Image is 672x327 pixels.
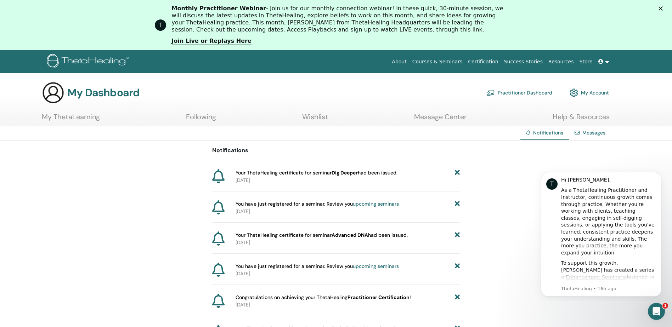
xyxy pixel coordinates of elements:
[31,120,126,126] p: Message from ThetaHealing, sent 16h ago
[155,19,166,31] div: Profile image for ThetaHealing
[659,6,666,11] div: Close
[410,55,465,68] a: Courses & Seminars
[577,55,595,68] a: Store
[389,55,409,68] a: About
[501,55,546,68] a: Success Stories
[332,232,368,238] b: Advanced DNA
[486,90,495,96] img: chalkboard-teacher.svg
[236,231,408,239] span: Your ThetaHealing certificate for seminar had been issued.
[236,294,411,301] span: Congratulations on achieving your ThetaHealing !
[533,130,563,136] span: Notifications
[353,201,399,207] a: upcoming seminars
[186,113,216,126] a: Following
[486,85,552,101] a: Practitioner Dashboard
[42,81,64,104] img: generic-user-icon.jpg
[236,263,399,270] span: You have just registered for a seminar. Review you
[353,263,399,269] a: upcoming seminars
[648,303,665,320] iframe: Intercom live chat
[172,5,506,33] div: - Join us for our monthly connection webinar! In these quick, 30-minute session, we will discuss ...
[662,303,668,309] span: 1
[570,85,609,101] a: My Account
[42,113,100,126] a: My ThetaLearning
[236,270,460,277] p: [DATE]
[570,87,578,99] img: cog.svg
[332,170,358,176] b: Dig Deeper
[553,113,610,126] a: Help & Resources
[67,86,140,99] h3: My Dashboard
[31,94,126,171] div: To support this growth, [PERSON_NAME] has created a series of designed to help you refine your kn...
[302,113,328,126] a: Wishlist
[236,301,460,309] p: [DATE]
[348,294,410,300] b: Practitioner Certification
[212,146,460,155] p: Notifications
[236,169,397,177] span: Your ThetaHealing certificate for seminar had been issued.
[414,113,467,126] a: Message Center
[236,208,460,215] p: [DATE]
[236,200,399,208] span: You have just registered for a seminar. Review you
[530,166,672,301] iframe: Intercom notifications message
[465,55,501,68] a: Certification
[582,130,605,136] a: Messages
[172,5,266,12] b: Monthly Practitioner Webinar
[236,239,460,246] p: [DATE]
[172,38,252,45] a: Join Live or Replays Here
[47,54,131,70] img: logo.png
[36,109,95,114] a: Enhancement Seminars
[546,55,577,68] a: Resources
[236,177,460,184] p: [DATE]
